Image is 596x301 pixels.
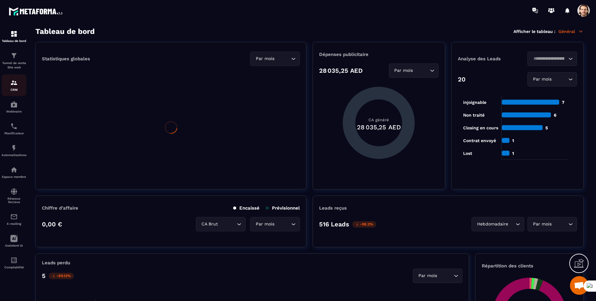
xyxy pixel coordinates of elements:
div: Mở cuộc trò chuyện [570,276,589,295]
a: emailemailE-mailing [2,208,26,230]
p: E-mailing [2,222,26,225]
p: 28 035,25 AED [319,67,363,74]
div: Search for option [250,217,300,231]
a: automationsautomationsEspace membre [2,161,26,183]
p: 20 [458,76,466,83]
input: Search for option [509,221,514,228]
p: Général [558,29,584,34]
p: Planificateur [2,132,26,135]
p: Espace membre [2,175,26,178]
div: Search for option [389,63,439,78]
a: accountantaccountantComptabilité [2,252,26,274]
span: Par mois [254,221,276,228]
p: 516 Leads [319,220,349,228]
p: -89.13% [49,273,74,279]
a: schedulerschedulerPlanificateur [2,118,26,140]
tspan: injoignable [463,100,486,105]
p: Tunnel de vente Site web [2,61,26,70]
img: automations [10,101,18,108]
div: Search for option [527,72,577,86]
tspan: Lost [463,151,472,156]
p: Dépenses publicitaire [319,52,438,57]
h3: Tableau de bord [35,27,95,36]
img: social-network [10,188,18,195]
div: Search for option [527,52,577,66]
p: Automatisations [2,153,26,157]
p: Encaissé [233,205,260,211]
img: automations [10,166,18,174]
a: automationsautomationsAutomatisations [2,140,26,161]
p: Tableau de bord [2,39,26,43]
div: Search for option [413,269,463,283]
p: Webinaire [2,110,26,113]
p: 0,00 € [42,220,62,228]
input: Search for option [276,55,290,62]
span: Par mois [417,272,438,279]
input: Search for option [414,67,428,74]
img: logo [9,6,65,17]
div: Search for option [250,52,300,66]
span: Par mois [254,55,276,62]
p: 5 [42,272,46,280]
p: Analyse des Leads [458,56,517,62]
a: formationformationCRM [2,74,26,96]
p: -98.2% [352,221,376,228]
img: email [10,213,18,220]
tspan: Contrat envoyé [463,138,496,143]
span: CA Brut [200,221,219,228]
span: Par mois [393,67,414,74]
img: accountant [10,257,18,264]
a: Assistant IA [2,230,26,252]
p: Comptabilité [2,266,26,269]
p: Répartition des clients [482,263,577,269]
span: Hebdomadaire [476,221,509,228]
a: social-networksocial-networkRéseaux Sociaux [2,183,26,208]
p: Leads perdu [42,260,70,266]
input: Search for option [276,221,290,228]
span: Par mois [531,221,553,228]
div: Search for option [196,217,246,231]
a: formationformationTunnel de vente Site web [2,47,26,74]
p: CRM [2,88,26,91]
p: Prévisionnel [266,205,300,211]
p: Chiffre d’affaire [42,205,78,211]
img: formation [10,52,18,59]
input: Search for option [219,221,235,228]
p: Statistiques globales [42,56,90,62]
img: scheduler [10,123,18,130]
p: Leads reçus [319,205,347,211]
a: automationsautomationsWebinaire [2,96,26,118]
input: Search for option [553,221,567,228]
input: Search for option [531,55,567,62]
input: Search for option [438,272,452,279]
p: Réseaux Sociaux [2,197,26,204]
div: Search for option [472,217,524,231]
tspan: Non traité [463,113,484,118]
img: formation [10,79,18,86]
img: automations [10,144,18,152]
div: Search for option [527,217,577,231]
input: Search for option [553,76,567,83]
tspan: Closing en cours [463,125,498,131]
span: Par mois [531,76,553,83]
a: formationformationTableau de bord [2,25,26,47]
p: Afficher le tableau : [513,29,555,34]
img: formation [10,30,18,38]
p: Assistant IA [2,244,26,247]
